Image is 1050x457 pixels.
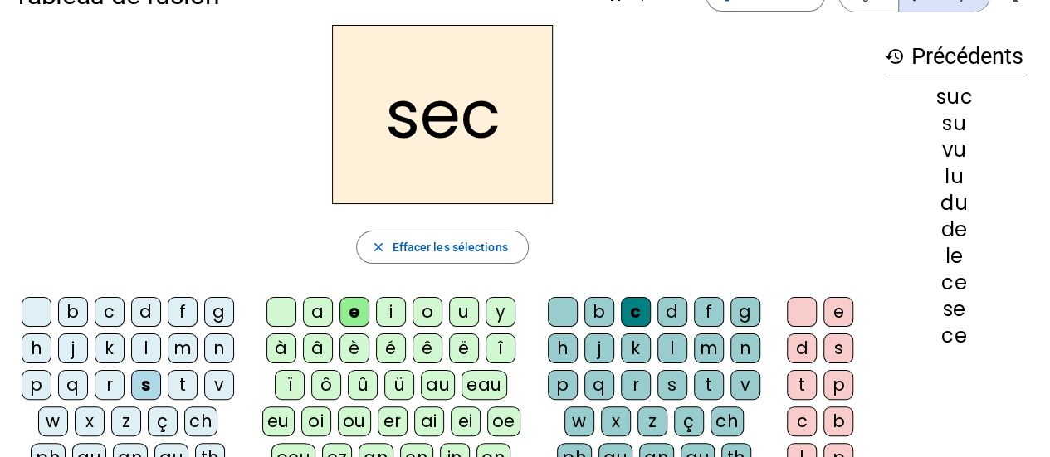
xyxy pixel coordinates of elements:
div: z [111,406,141,436]
div: au [421,370,455,400]
mat-icon: history [885,46,905,66]
div: q [58,370,88,400]
div: b [823,406,853,436]
div: d [787,333,817,363]
div: y [486,297,515,327]
div: k [621,333,651,363]
div: g [204,297,234,327]
span: Effacer les sélections [392,237,507,257]
div: s [823,333,853,363]
div: se [885,299,1023,319]
div: c [787,406,817,436]
div: a [303,297,333,327]
h3: Précédents [885,38,1023,75]
div: s [131,370,161,400]
div: du [885,193,1023,213]
div: vu [885,140,1023,160]
div: f [168,297,198,327]
div: er [378,406,408,436]
div: ë [449,333,479,363]
div: r [621,370,651,400]
div: l [131,333,161,363]
div: oi [301,406,331,436]
div: ç [148,406,178,436]
div: p [22,370,51,400]
div: à [266,333,296,363]
div: h [22,333,51,363]
div: c [621,297,651,327]
div: ü [384,370,414,400]
div: ou [338,406,371,436]
div: k [95,333,125,363]
div: î [486,333,515,363]
div: su [885,114,1023,134]
div: i [376,297,406,327]
div: m [694,333,724,363]
div: g [730,297,760,327]
div: è [339,333,369,363]
div: eu [262,406,295,436]
div: z [637,406,667,436]
div: t [694,370,724,400]
div: x [601,406,631,436]
div: ç [674,406,704,436]
div: d [131,297,161,327]
div: ê [413,333,442,363]
div: n [204,333,234,363]
div: b [584,297,614,327]
div: e [823,297,853,327]
h2: sec [332,25,553,204]
div: s [657,370,687,400]
div: l [657,333,687,363]
div: j [584,333,614,363]
div: ce [885,326,1023,346]
div: eau [462,370,507,400]
div: w [564,406,594,436]
div: e [339,297,369,327]
div: n [730,333,760,363]
div: j [58,333,88,363]
div: w [38,406,68,436]
div: c [95,297,125,327]
div: p [823,370,853,400]
div: p [548,370,578,400]
div: v [730,370,760,400]
div: le [885,246,1023,266]
div: ai [414,406,444,436]
div: suc [885,87,1023,107]
div: ch [184,406,217,436]
mat-icon: close [370,240,385,255]
div: d [657,297,687,327]
div: v [204,370,234,400]
div: ï [275,370,305,400]
div: t [787,370,817,400]
div: ô [311,370,341,400]
div: lu [885,167,1023,187]
div: û [348,370,378,400]
div: u [449,297,479,327]
div: de [885,220,1023,240]
div: b [58,297,88,327]
div: x [75,406,105,436]
div: t [168,370,198,400]
div: ce [885,273,1023,293]
div: ch [711,406,744,436]
div: ei [451,406,481,436]
div: â [303,333,333,363]
div: f [694,297,724,327]
div: oe [487,406,520,436]
div: é [376,333,406,363]
div: q [584,370,614,400]
div: o [413,297,442,327]
div: h [548,333,578,363]
button: Effacer les sélections [356,231,528,264]
div: r [95,370,125,400]
div: m [168,333,198,363]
